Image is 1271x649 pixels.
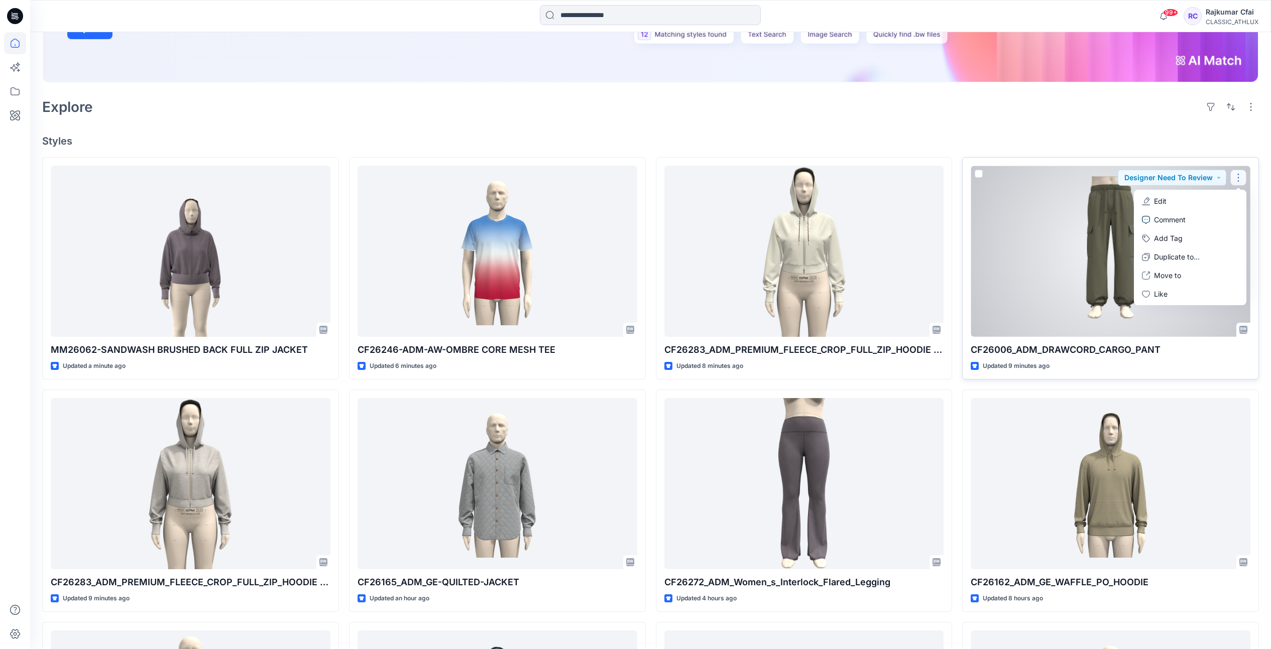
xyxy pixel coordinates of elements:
[1184,7,1202,25] div: RC
[1136,229,1244,247] button: Add Tag
[370,593,429,604] p: Updated an hour ago
[664,166,944,337] a: CF26283_ADM_PREMIUM_FLEECE_CROP_FULL_ZIP_HOODIE OPT-1
[1154,214,1186,225] p: Comment
[1206,6,1258,18] div: Rajkumar Cfai
[358,398,637,569] a: CF26165_ADM_GE-QUILTED-JACKET
[971,575,1250,589] p: CF26162_ADM_GE_WAFFLE_PO_HOODIE
[1163,9,1178,17] span: 99+
[358,166,637,337] a: CF26246-ADM-AW-OMBRE CORE MESH TEE
[63,361,126,371] p: Updated a minute ago
[42,135,1259,147] h4: Styles
[664,575,944,589] p: CF26272_ADM_Women_s_Interlock_Flared_Legging
[1154,270,1181,281] p: Move to
[971,343,1250,357] p: CF26006_ADM_DRAWCORD_CARGO_PANT
[1154,289,1168,299] p: Like
[370,361,436,371] p: Updated 6 minutes ago
[51,343,330,357] p: MM26062-SANDWASH BRUSHED BACK FULL ZIP JACKET
[971,398,1250,569] a: CF26162_ADM_GE_WAFFLE_PO_HOODIE
[676,593,737,604] p: Updated 4 hours ago
[971,166,1250,337] a: CF26006_ADM_DRAWCORD_CARGO_PANT
[1136,192,1244,210] a: Edit
[42,99,93,115] h2: Explore
[358,343,637,357] p: CF26246-ADM-AW-OMBRE CORE MESH TEE
[358,575,637,589] p: CF26165_ADM_GE-QUILTED-JACKET
[1154,196,1167,206] p: Edit
[664,398,944,569] a: CF26272_ADM_Women_s_Interlock_Flared_Legging
[1154,251,1200,262] p: Duplicate to...
[664,343,944,357] p: CF26283_ADM_PREMIUM_FLEECE_CROP_FULL_ZIP_HOODIE OPT-1
[983,361,1050,371] p: Updated 9 minutes ago
[1206,18,1258,26] div: CLASSIC_ATHLUX
[51,166,330,337] a: MM26062-SANDWASH BRUSHED BACK FULL ZIP JACKET
[983,593,1043,604] p: Updated 8 hours ago
[51,575,330,589] p: CF26283_ADM_PREMIUM_FLEECE_CROP_FULL_ZIP_HOODIE OPT-2
[63,593,130,604] p: Updated 9 minutes ago
[676,361,743,371] p: Updated 8 minutes ago
[51,398,330,569] a: CF26283_ADM_PREMIUM_FLEECE_CROP_FULL_ZIP_HOODIE OPT-2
